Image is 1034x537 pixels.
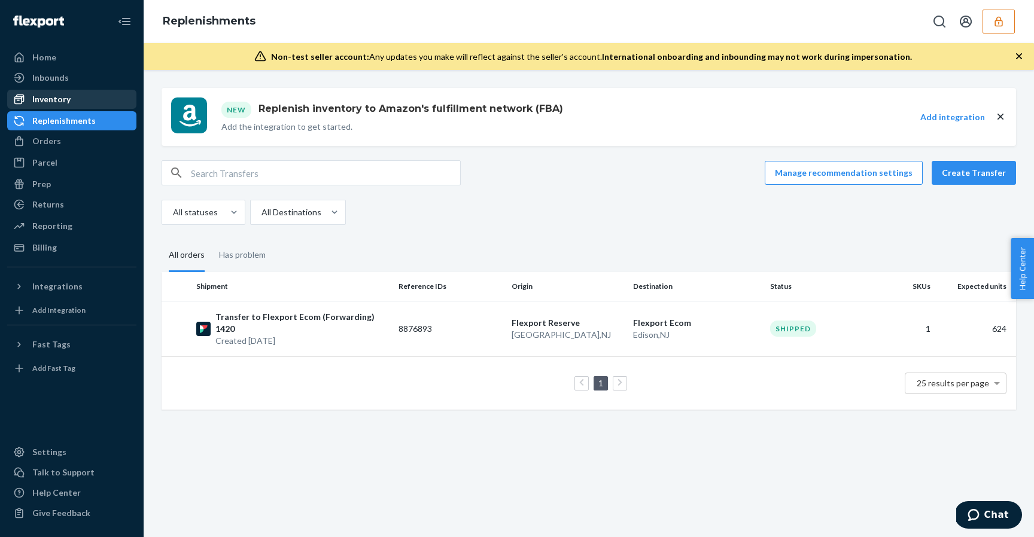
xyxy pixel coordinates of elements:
[7,443,136,462] a: Settings
[7,153,136,172] a: Parcel
[633,317,761,329] p: Flexport Ecom
[221,121,563,133] p: Add the integration to get started.
[878,301,935,356] td: 1
[13,16,64,28] img: Flexport logo
[32,446,66,458] div: Settings
[633,329,761,341] p: Edison , NJ
[995,111,1006,123] button: close
[153,4,265,39] ol: breadcrumbs
[7,175,136,194] a: Prep
[32,93,71,105] div: Inventory
[917,378,989,388] span: 25 results per page
[7,111,136,130] a: Replenishments
[32,135,61,147] div: Orders
[173,206,218,218] div: All statuses
[932,161,1016,185] button: Create Transfer
[32,51,56,63] div: Home
[271,51,369,62] span: Non-test seller account:
[191,161,460,185] input: Search Transfers
[215,311,389,335] p: Transfer to Flexport Ecom (Forwarding) 1420
[596,378,606,388] a: Page 1 is your current page
[765,272,878,301] th: Status
[7,195,136,214] a: Returns
[260,206,261,218] input: All Destinations
[271,51,912,63] div: Any updates you make will reflect against the seller's account.
[628,272,766,301] th: Destination
[878,272,935,301] th: SKUs
[394,272,507,301] th: Reference IDs
[507,272,628,301] th: Origin
[32,115,96,127] div: Replenishments
[32,280,83,292] div: Integrations
[261,206,321,218] div: All Destinations
[32,466,95,478] div: Talk to Support
[32,305,86,315] div: Add Integration
[221,102,251,118] div: New
[7,238,136,257] a: Billing
[32,338,71,350] div: Fast Tags
[32,363,75,373] div: Add Fast Tag
[191,272,394,301] th: Shipment
[32,178,51,190] div: Prep
[7,301,136,320] a: Add Integration
[169,239,205,272] div: All orders
[219,239,266,270] div: Has problem
[1011,238,1034,299] button: Help Center
[7,463,136,482] button: Talk to Support
[7,216,136,236] a: Reporting
[32,242,57,254] div: Billing
[32,487,81,499] div: Help Center
[927,10,951,33] button: Open Search Box
[32,72,69,84] div: Inbounds
[32,220,72,232] div: Reporting
[7,132,136,151] a: Orders
[32,507,90,519] div: Give Feedback
[956,501,1022,531] iframe: Opens a widget where you can chat to one of our agents
[7,68,136,87] a: Inbounds
[770,321,816,337] div: Shipped
[112,10,136,33] button: Close Navigation
[935,272,1016,301] th: Expected units
[7,359,136,378] a: Add Fast Tag
[602,51,912,62] span: International onboarding and inbounding may not work during impersonation.
[7,335,136,354] button: Fast Tags
[254,102,563,116] h1: Replenish inventory to Amazon's fulfillment network (FBA)
[172,206,173,218] input: All statuses
[7,483,136,502] a: Help Center
[215,335,389,347] p: Created [DATE]
[765,161,923,185] button: Manage recommendation settings
[512,329,624,341] p: [GEOGRAPHIC_DATA] , NJ
[920,111,985,123] button: Add integration
[7,90,136,109] a: Inventory
[394,301,507,356] td: 8876893
[954,10,978,33] button: Open account menu
[512,317,624,329] p: Flexport Reserve
[935,301,1016,356] td: 624
[32,199,64,210] div: Returns
[7,48,136,67] a: Home
[7,504,136,523] button: Give Feedback
[7,277,136,296] button: Integrations
[163,14,256,28] a: Replenishments
[32,157,57,169] div: Parcel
